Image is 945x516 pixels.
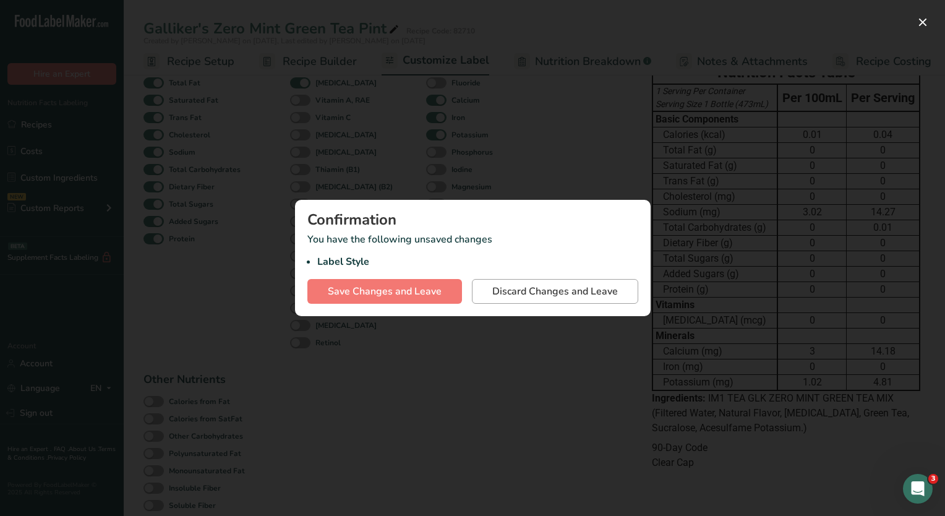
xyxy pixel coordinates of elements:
[492,284,618,299] span: Discard Changes and Leave
[307,232,638,269] p: You have the following unsaved changes
[472,279,638,304] button: Discard Changes and Leave
[903,474,933,504] iframe: Intercom live chat
[928,474,938,484] span: 3
[317,254,638,269] li: Label Style
[328,284,442,299] span: Save Changes and Leave
[307,212,638,227] div: Confirmation
[307,279,462,304] button: Save Changes and Leave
